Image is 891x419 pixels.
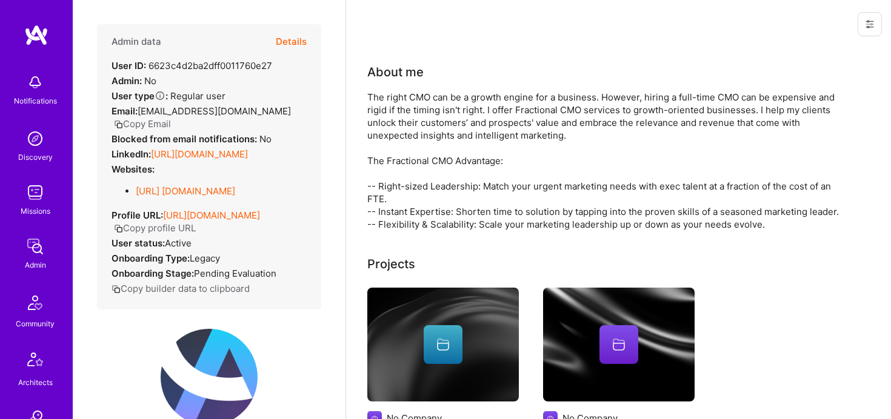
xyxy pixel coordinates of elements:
[21,347,50,376] img: Architects
[112,148,151,160] strong: LinkedIn:
[23,127,47,151] img: discovery
[23,234,47,259] img: admin teamwork
[24,24,48,46] img: logo
[21,288,50,317] img: Community
[155,90,165,101] i: Help
[112,163,155,175] strong: Websites:
[114,224,123,233] i: icon Copy
[112,133,272,145] div: No
[16,317,55,330] div: Community
[18,151,53,163] div: Discovery
[114,120,123,129] i: icon Copy
[112,36,161,47] h4: Admin data
[112,285,121,294] i: icon Copy
[190,252,220,264] span: legacy
[112,105,138,117] strong: Email:
[136,185,235,197] a: [URL] [DOMAIN_NAME]
[194,268,276,279] span: Pending Evaluation
[112,59,272,72] div: 6623c4d2ba2dff0011760e27
[112,60,146,71] strong: User ID:
[151,148,248,160] a: [URL][DOMAIN_NAME]
[367,288,519,401] img: cover
[112,209,163,221] strong: Profile URL:
[114,117,171,130] button: Copy Email
[367,91,852,231] div: The right CMO can be a growth engine for a business. However, hiring a full-time CMO can be expen...
[112,252,190,264] strong: Onboarding Type:
[112,237,165,249] strong: User status:
[18,376,53,389] div: Architects
[367,63,424,81] div: About me
[14,94,57,107] div: Notifications
[23,180,47,205] img: teamwork
[25,259,46,271] div: Admin
[367,255,415,273] div: Projects
[138,105,291,117] span: [EMAIL_ADDRESS][DOMAIN_NAME]
[112,74,156,87] div: No
[543,288,695,401] img: cover
[114,222,196,234] button: Copy profile URL
[165,237,192,249] span: Active
[112,282,250,295] button: Copy builder data to clipboard
[163,209,260,221] a: [URL][DOMAIN_NAME]
[112,268,194,279] strong: Onboarding Stage:
[112,90,168,102] strong: User type :
[112,75,142,87] strong: Admin:
[112,133,259,145] strong: Blocked from email notifications:
[276,24,307,59] button: Details
[23,70,47,94] img: bell
[112,90,225,102] div: Regular user
[21,205,50,217] div: Missions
